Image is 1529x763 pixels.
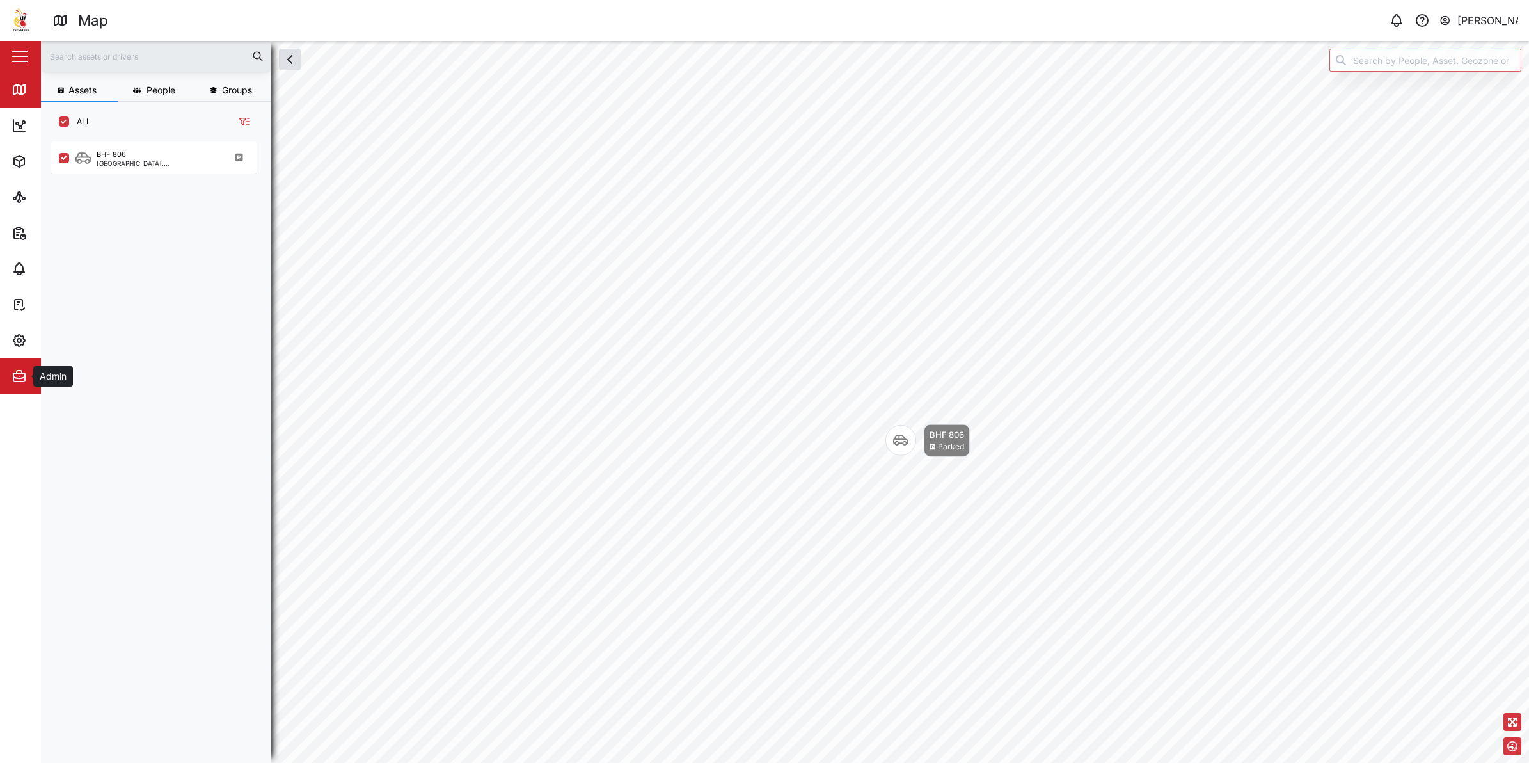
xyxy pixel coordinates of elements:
div: grid [51,137,271,753]
div: [GEOGRAPHIC_DATA], [GEOGRAPHIC_DATA] [97,160,219,166]
div: Admin [33,369,71,383]
label: ALL [69,116,91,127]
img: Main Logo [6,6,35,35]
div: Map [78,10,108,32]
div: Tasks [33,298,68,312]
div: Alarms [33,262,73,276]
div: BHF 806 [97,149,126,160]
div: Reports [33,226,77,240]
input: Search assets or drivers [49,47,264,66]
div: Assets [33,154,73,168]
div: [PERSON_NAME] [1457,13,1519,29]
div: Settings [33,333,79,348]
div: Map marker [885,424,970,457]
div: Map [33,83,62,97]
input: Search by People, Asset, Geozone or Place [1329,49,1521,72]
div: Parked [938,441,964,453]
div: Sites [33,190,64,204]
span: Groups [222,86,252,95]
span: People [147,86,175,95]
button: [PERSON_NAME] [1439,12,1519,29]
div: BHF 806 [930,428,964,441]
span: Assets [68,86,97,95]
div: Dashboard [33,118,91,133]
